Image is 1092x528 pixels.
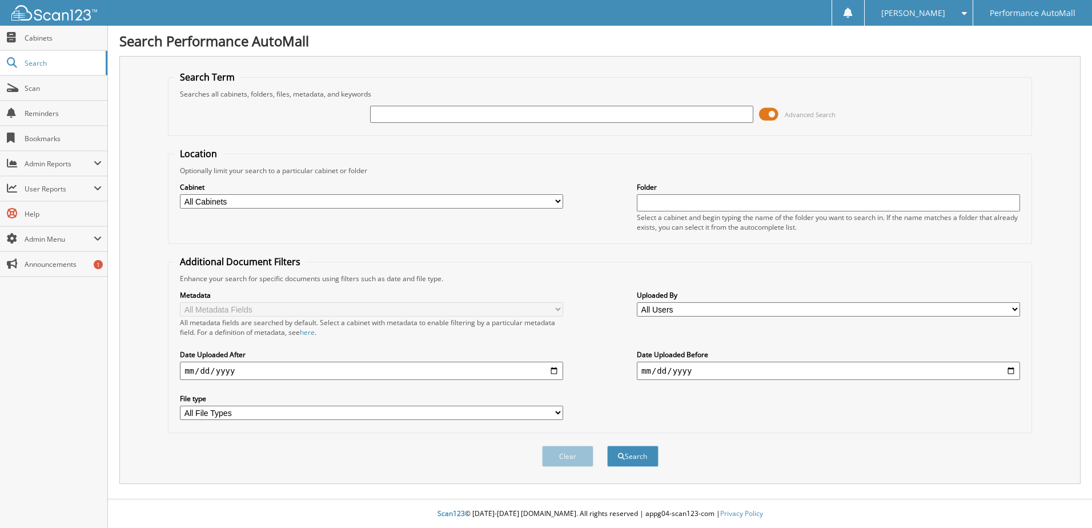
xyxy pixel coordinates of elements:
[990,10,1075,17] span: Performance AutoMall
[11,5,97,21] img: scan123-logo-white.svg
[25,33,102,43] span: Cabinets
[25,209,102,219] span: Help
[637,182,1020,192] label: Folder
[174,255,306,268] legend: Additional Document Filters
[25,83,102,93] span: Scan
[25,184,94,194] span: User Reports
[94,260,103,269] div: 1
[180,362,563,380] input: start
[180,290,563,300] label: Metadata
[25,58,100,68] span: Search
[785,110,836,119] span: Advanced Search
[174,166,1026,175] div: Optionally limit your search to a particular cabinet or folder
[637,290,1020,300] label: Uploaded By
[1035,473,1092,528] iframe: Chat Widget
[607,446,659,467] button: Search
[180,394,563,403] label: File type
[25,159,94,169] span: Admin Reports
[180,182,563,192] label: Cabinet
[174,274,1026,283] div: Enhance your search for specific documents using filters such as date and file type.
[437,509,465,518] span: Scan123
[174,89,1026,99] div: Searches all cabinets, folders, files, metadata, and keywords
[300,327,315,337] a: here
[637,362,1020,380] input: end
[720,509,763,518] a: Privacy Policy
[881,10,945,17] span: [PERSON_NAME]
[637,350,1020,359] label: Date Uploaded Before
[119,31,1081,50] h1: Search Performance AutoMall
[108,500,1092,528] div: © [DATE]-[DATE] [DOMAIN_NAME]. All rights reserved | appg04-scan123-com |
[25,109,102,118] span: Reminders
[25,134,102,143] span: Bookmarks
[174,71,240,83] legend: Search Term
[25,259,102,269] span: Announcements
[180,350,563,359] label: Date Uploaded After
[180,318,563,337] div: All metadata fields are searched by default. Select a cabinet with metadata to enable filtering b...
[542,446,593,467] button: Clear
[637,213,1020,232] div: Select a cabinet and begin typing the name of the folder you want to search in. If the name match...
[174,147,223,160] legend: Location
[25,234,94,244] span: Admin Menu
